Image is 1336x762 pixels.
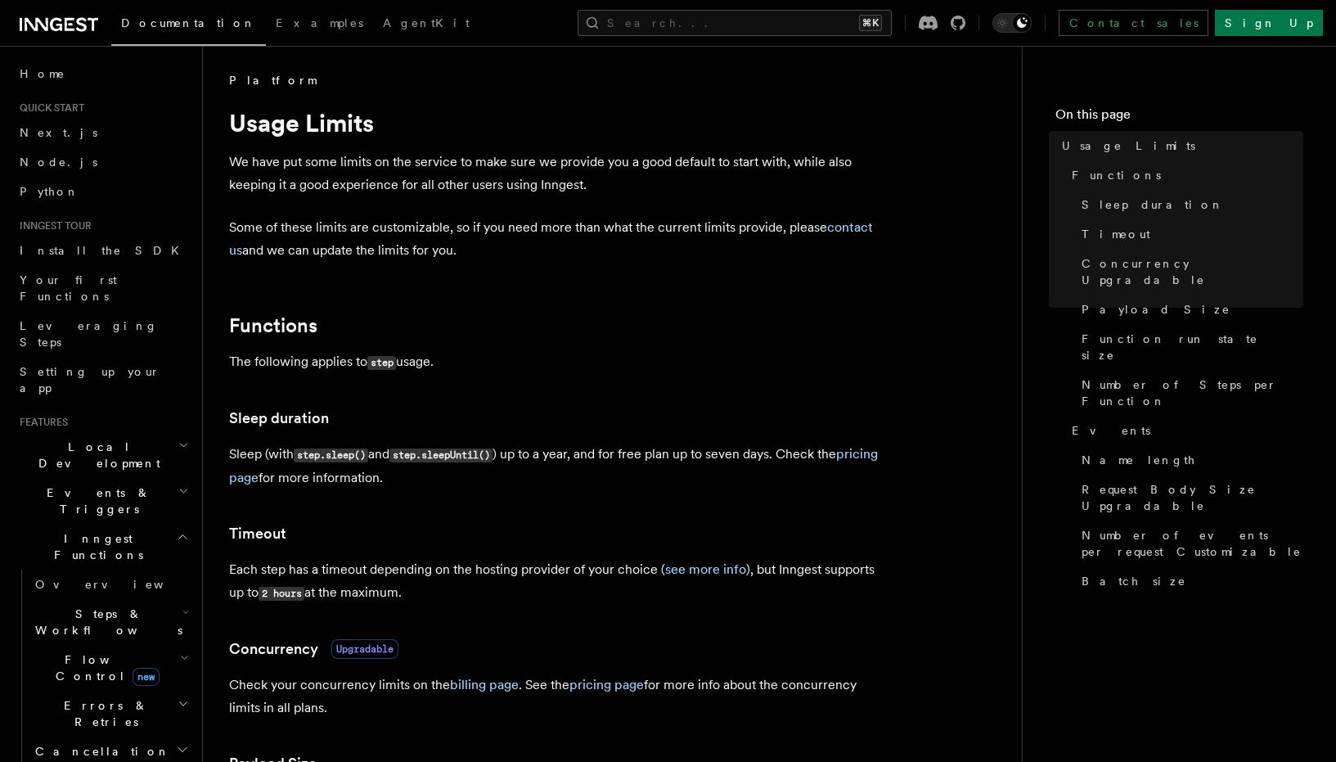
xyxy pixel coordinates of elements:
[229,407,329,430] a: Sleep duration
[13,478,192,524] button: Events & Triggers
[13,439,178,471] span: Local Development
[1075,295,1303,324] a: Payload Size
[1055,105,1303,131] h4: On this page
[29,691,192,737] button: Errors & Retries
[13,311,192,357] a: Leveraging Steps
[29,697,178,730] span: Errors & Retries
[229,350,884,374] p: The following applies to usage.
[229,638,398,661] a: ConcurrencyUpgradable
[1075,190,1303,219] a: Sleep duration
[1082,331,1303,363] span: Function run state size
[1075,475,1303,521] a: Request Body Size Upgradable
[13,59,192,88] a: Home
[1059,10,1208,36] a: Contact sales
[13,236,192,265] a: Install the SDK
[20,126,97,139] span: Next.js
[13,147,192,177] a: Node.js
[276,16,363,29] span: Examples
[1062,138,1195,154] span: Usage Limits
[367,356,396,370] code: step
[1082,226,1150,242] span: Timeout
[1082,196,1224,213] span: Sleep duration
[229,72,316,88] span: Platform
[1082,301,1230,318] span: Payload Size
[266,5,373,44] a: Examples
[35,578,204,591] span: Overview
[1075,445,1303,475] a: Name length
[665,561,746,577] a: see more info
[1075,370,1303,416] a: Number of Steps per Function
[229,674,884,719] p: Check your concurrency limits on the . See the for more info about the concurrency limits in all ...
[1055,131,1303,160] a: Usage Limits
[13,357,192,403] a: Setting up your app
[20,156,97,169] span: Node.js
[229,558,884,605] p: Each step has a timeout depending on the hosting provider of your choice ( ), but Inngest support...
[229,216,884,262] p: Some of these limits are customizable, so if you need more than what the current limits provide, ...
[229,151,884,196] p: We have put some limits on the service to make sure we provide you a good default to start with, ...
[331,639,398,659] span: Upgradable
[373,5,479,44] a: AgentKit
[229,108,884,138] h1: Usage Limits
[13,530,177,563] span: Inngest Functions
[1082,452,1196,468] span: Name length
[1082,481,1303,514] span: Request Body Size Upgradable
[13,101,84,115] span: Quick start
[294,449,368,462] code: step.sleep()
[450,677,519,692] a: billing page
[1215,10,1323,36] a: Sign Up
[1075,249,1303,295] a: Concurrency Upgradable
[13,416,68,429] span: Features
[20,319,158,349] span: Leveraging Steps
[229,443,884,489] p: Sleep (with and ) up to a year, and for free plan up to seven days. Check the for more information.
[20,65,65,82] span: Home
[20,273,117,303] span: Your first Functions
[20,244,189,257] span: Install the SDK
[1072,167,1161,183] span: Functions
[578,10,892,36] button: Search...⌘K
[20,365,160,395] span: Setting up your app
[20,185,79,198] span: Python
[1082,376,1303,409] span: Number of Steps per Function
[229,314,317,337] a: Functions
[389,449,493,462] code: step.sleepUntil()
[13,177,192,206] a: Python
[29,606,182,638] span: Steps & Workflows
[229,522,286,545] a: Timeout
[13,118,192,147] a: Next.js
[29,645,192,691] button: Flow Controlnew
[29,743,170,760] span: Cancellation
[859,15,882,31] kbd: ⌘K
[1075,219,1303,249] a: Timeout
[29,570,192,599] a: Overview
[13,524,192,570] button: Inngest Functions
[121,16,256,29] span: Documentation
[13,485,178,517] span: Events & Triggers
[1075,521,1303,566] a: Number of events per request Customizable
[133,668,160,686] span: new
[992,13,1032,33] button: Toggle dark mode
[1075,324,1303,370] a: Function run state size
[259,587,304,601] code: 2 hours
[1082,255,1303,288] span: Concurrency Upgradable
[13,219,92,232] span: Inngest tour
[383,16,470,29] span: AgentKit
[1072,422,1150,439] span: Events
[29,599,192,645] button: Steps & Workflows
[1065,160,1303,190] a: Functions
[1075,566,1303,596] a: Batch size
[1082,573,1186,589] span: Batch size
[13,432,192,478] button: Local Development
[569,677,644,692] a: pricing page
[1082,527,1303,560] span: Number of events per request Customizable
[29,652,180,684] span: Flow Control
[111,5,266,46] a: Documentation
[13,265,192,311] a: Your first Functions
[1065,416,1303,445] a: Events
